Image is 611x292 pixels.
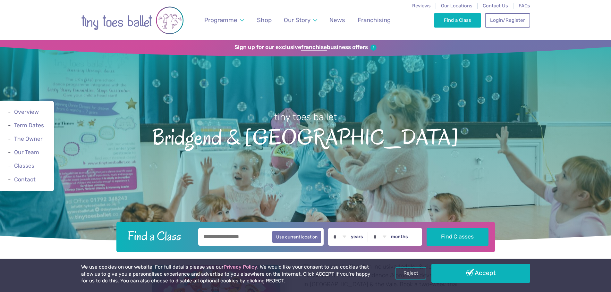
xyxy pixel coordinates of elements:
a: Accept [431,264,530,282]
a: Contact [14,176,36,183]
label: years [351,234,363,240]
a: Sign up for our exclusivefranchisebusiness offers [234,44,377,51]
a: Term Dates [14,122,44,129]
a: Programme [201,13,247,28]
img: tiny toes ballet [81,4,184,37]
a: The Owner [14,136,43,142]
a: Reviews [412,3,431,9]
a: Login/Register [485,13,530,27]
a: Contact Us [483,3,508,9]
a: FAQs [519,3,530,9]
button: Find Classes [427,228,488,246]
a: Overview [14,109,39,115]
span: Our Story [284,16,310,24]
span: Franchising [358,16,391,24]
button: Use current location [272,231,321,243]
span: Programme [204,16,237,24]
a: News [327,13,348,28]
a: Our Team [14,149,39,155]
a: Franchising [354,13,394,28]
a: Privacy Policy [224,264,257,270]
label: months [391,234,408,240]
h2: Find a Class [123,228,194,244]
a: Our Story [281,13,320,28]
a: Our Locations [441,3,472,9]
small: tiny toes ballet [274,112,337,122]
a: Classes [14,163,34,169]
span: Bridgend & [GEOGRAPHIC_DATA] [11,123,600,149]
a: Shop [254,13,275,28]
strong: franchise [301,44,327,51]
p: We use cookies on our website. For full details please see our . We would like your consent to us... [81,264,373,285]
a: Reject [395,267,426,279]
span: Shop [257,16,272,24]
span: News [329,16,345,24]
a: Find a Class [434,13,481,27]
